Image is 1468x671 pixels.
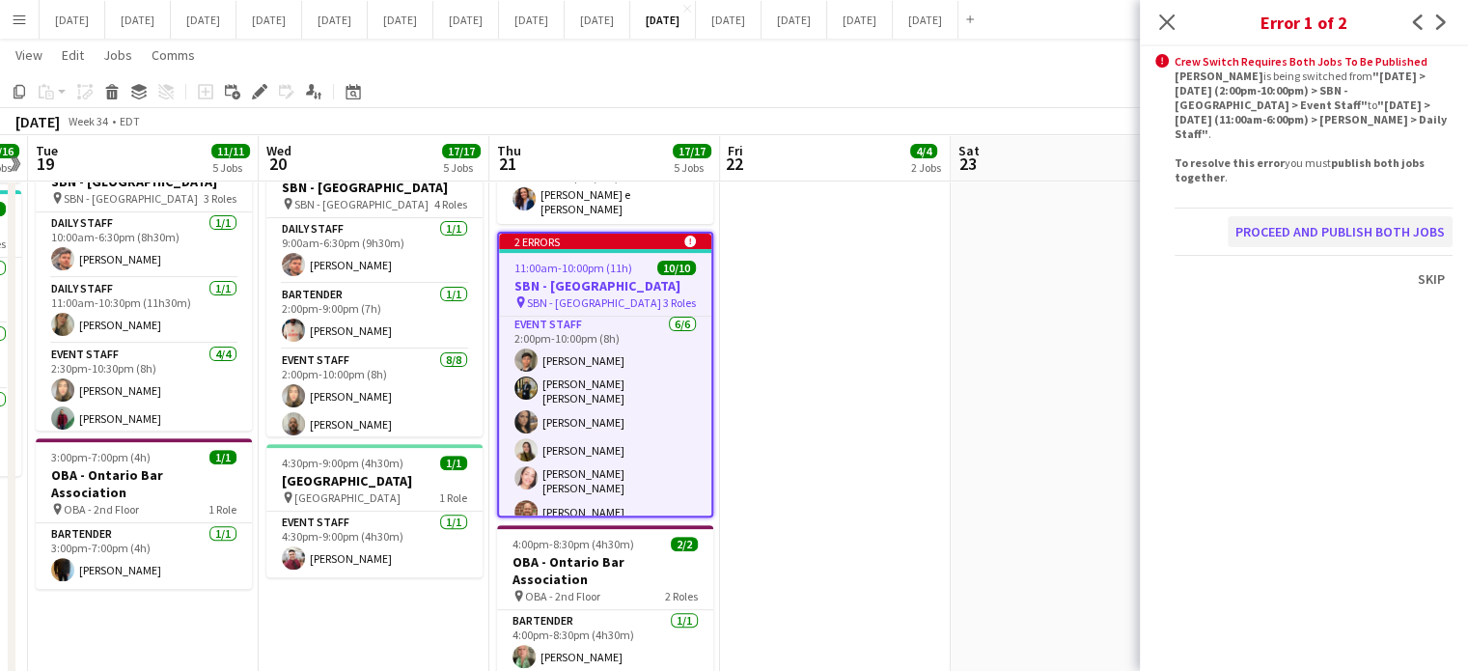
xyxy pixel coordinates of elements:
span: 1 Role [439,490,467,505]
h3: SBN - [GEOGRAPHIC_DATA] [499,277,711,294]
span: 11:00am-10:00pm (11h) [514,261,632,275]
h3: SBN - [GEOGRAPHIC_DATA] [266,179,483,196]
a: Comms [144,42,203,68]
app-job-card: 10:00am-10:30pm (12h30m)6/6SBN - [GEOGRAPHIC_DATA] SBN - [GEOGRAPHIC_DATA]3 RolesDaily Staff1/110... [36,145,252,431]
span: 10/10 [657,261,696,275]
button: Skip [1410,264,1453,294]
app-job-card: 3:00pm-7:00pm (4h)1/1OBA - Ontario Bar Association OBA - 2nd Floor1 RoleBartender1/13:00pm-7:00pm... [36,438,252,589]
span: 4/4 [910,144,937,158]
span: 20 [263,153,291,175]
b: "[DATE] > [DATE] (2:00pm-10:00pm) > SBN - [GEOGRAPHIC_DATA] > Event Staff" [1175,69,1426,112]
div: [DATE] [15,112,60,131]
h3: Error 1 of 2 [1140,10,1468,35]
button: [DATE] [302,1,368,39]
div: 2 errors [499,234,711,249]
app-job-card: 9:00am-10:00pm (13h)12/12SBN - [GEOGRAPHIC_DATA] SBN - [GEOGRAPHIC_DATA]4 RolesDaily Staff1/19:00... [266,151,483,436]
a: View [8,42,50,68]
app-card-role: Event Staff4/42:30pm-10:30pm (8h)[PERSON_NAME][PERSON_NAME] [36,344,252,493]
button: [DATE] [499,1,565,39]
span: 11/11 [211,144,250,158]
button: [DATE] [433,1,499,39]
button: [DATE] [105,1,171,39]
button: [DATE] [40,1,105,39]
b: "[DATE] > [DATE] (11:00am-6:00pm) > [PERSON_NAME] > Daily Staff" [1175,98,1447,141]
app-job-card: 4:30pm-9:00pm (4h30m)1/1[GEOGRAPHIC_DATA] [GEOGRAPHIC_DATA]1 RoleEvent Staff1/14:30pm-9:00pm (4h3... [266,444,483,577]
span: 22 [725,153,743,175]
div: Crew Switch Requires Both Jobs To Be Published [1175,54,1453,69]
b: [PERSON_NAME] [1175,69,1263,83]
span: Sat [958,142,980,159]
h3: OBA - Ontario Bar Association [36,466,252,501]
div: 5 Jobs [212,160,249,175]
span: Week 34 [64,114,112,128]
div: 5 Jobs [674,160,710,175]
h3: SBN - [GEOGRAPHIC_DATA] [36,173,252,190]
app-card-role: Daily Staff1/18:00am-6:00pm (10h)[PERSON_NAME] e [PERSON_NAME] [497,153,713,224]
app-card-role: Daily Staff1/111:00am-10:30pm (11h30m)[PERSON_NAME] [36,278,252,344]
div: EDT [120,114,140,128]
button: [DATE] [368,1,433,39]
div: 2 Jobs [911,160,941,175]
div: is being switched from to . you must . [1175,69,1453,184]
span: Fri [728,142,743,159]
button: [DATE] [236,1,302,39]
button: [DATE] [762,1,827,39]
span: 1/1 [440,456,467,470]
span: 2 Roles [665,589,698,603]
button: [DATE] [171,1,236,39]
app-card-role: Event Staff6/62:00pm-10:00pm (8h)[PERSON_NAME][PERSON_NAME] [PERSON_NAME][PERSON_NAME][PERSON_NAM... [499,314,711,531]
span: Jobs [103,46,132,64]
span: 4:00pm-8:30pm (4h30m) [512,537,634,551]
h3: [GEOGRAPHIC_DATA] [266,472,483,489]
a: Edit [54,42,92,68]
span: OBA - 2nd Floor [64,502,139,517]
span: Comms [152,46,195,64]
span: 3 Roles [204,191,236,206]
span: 21 [494,153,521,175]
div: 5 Jobs [443,160,480,175]
span: 17/17 [442,144,481,158]
span: SBN - [GEOGRAPHIC_DATA] [64,191,198,206]
span: [GEOGRAPHIC_DATA] [294,490,401,505]
span: 1 Role [208,502,236,517]
span: 23 [956,153,980,175]
button: [DATE] [827,1,893,39]
app-card-role: Bartender1/12:00pm-9:00pm (7h)[PERSON_NAME] [266,284,483,349]
button: [DATE] [565,1,630,39]
app-card-role: Daily Staff1/19:00am-6:30pm (9h30m)[PERSON_NAME] [266,218,483,284]
span: OBA - 2nd Floor [525,589,600,603]
button: [DATE] [630,1,696,39]
span: SBN - [GEOGRAPHIC_DATA] [294,197,429,211]
span: View [15,46,42,64]
app-card-role: Bartender1/13:00pm-7:00pm (4h)[PERSON_NAME] [36,523,252,589]
span: Thu [497,142,521,159]
app-card-role: Event Staff1/14:30pm-9:00pm (4h30m)[PERSON_NAME] [266,512,483,577]
button: [DATE] [893,1,958,39]
span: Wed [266,142,291,159]
app-card-role: Event Staff8/82:00pm-10:00pm (8h)[PERSON_NAME][PERSON_NAME] [266,349,483,611]
button: [DATE] [696,1,762,39]
span: 4 Roles [434,197,467,211]
span: Edit [62,46,84,64]
a: Jobs [96,42,140,68]
span: 3 Roles [663,295,696,310]
span: 17/17 [673,144,711,158]
span: 2/2 [671,537,698,551]
span: SBN - [GEOGRAPHIC_DATA] [527,295,661,310]
button: Proceed and publish both jobs [1228,216,1453,247]
span: 3:00pm-7:00pm (4h) [51,450,151,464]
span: 1/1 [209,450,236,464]
span: Tue [36,142,58,159]
b: publish both jobs together [1175,155,1425,184]
span: 19 [33,153,58,175]
app-job-card: 2 errors 11:00am-10:00pm (11h)10/10SBN - [GEOGRAPHIC_DATA] SBN - [GEOGRAPHIC_DATA]3 RolesDaily St... [497,232,713,517]
app-card-role: Daily Staff1/110:00am-6:30pm (8h30m)[PERSON_NAME] [36,212,252,278]
span: 4:30pm-9:00pm (4h30m) [282,456,403,470]
b: To resolve this error [1175,155,1285,170]
h3: OBA - Ontario Bar Association [497,553,713,588]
